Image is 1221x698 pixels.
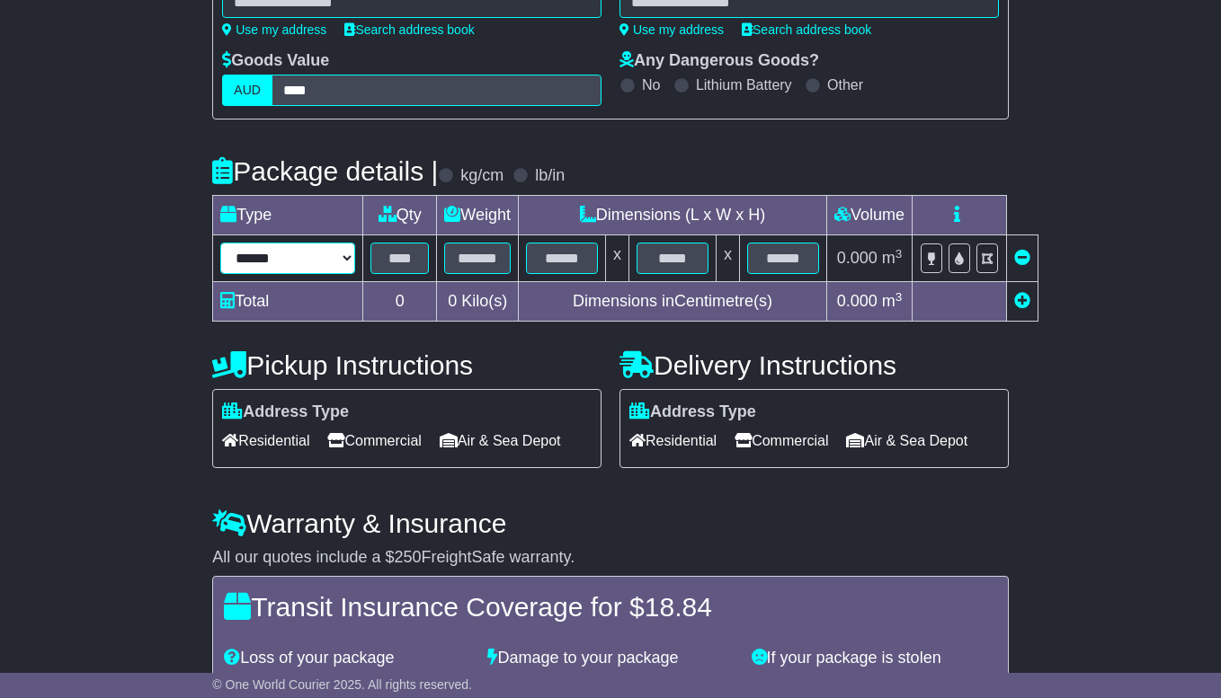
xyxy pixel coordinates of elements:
[882,249,903,267] span: m
[629,427,717,455] span: Residential
[437,282,519,322] td: Kilo(s)
[224,592,996,622] h4: Transit Insurance Coverage for $
[222,75,272,106] label: AUD
[212,508,1008,538] h4: Warranty & Insurance
[717,235,740,282] td: x
[478,649,742,668] div: Damage to your package
[742,22,871,37] a: Search address book
[827,196,913,235] td: Volume
[837,249,878,267] span: 0.000
[642,76,660,93] label: No
[222,51,329,71] label: Goods Value
[837,292,878,310] span: 0.000
[535,166,565,186] label: lb/in
[212,156,438,186] h4: Package details |
[619,51,819,71] label: Any Dangerous Goods?
[437,196,519,235] td: Weight
[440,427,561,455] span: Air & Sea Depot
[222,427,309,455] span: Residential
[448,292,457,310] span: 0
[1014,292,1030,310] a: Add new item
[619,350,1009,380] h4: Delivery Instructions
[212,350,602,380] h4: Pickup Instructions
[519,282,827,322] td: Dimensions in Centimetre(s)
[327,427,421,455] span: Commercial
[213,282,363,322] td: Total
[629,402,756,422] label: Address Type
[213,196,363,235] td: Type
[222,22,326,37] a: Use my address
[882,292,903,310] span: m
[606,235,629,282] td: x
[222,402,349,422] label: Address Type
[363,282,437,322] td: 0
[645,592,712,622] span: 18.84
[215,649,478,668] div: Loss of your package
[827,76,863,93] label: Other
[394,548,421,566] span: 250
[896,290,903,304] sup: 3
[1014,249,1030,267] a: Remove this item
[212,677,472,692] span: © One World Courier 2025. All rights reserved.
[363,196,437,235] td: Qty
[896,247,903,261] sup: 3
[846,427,967,455] span: Air & Sea Depot
[619,22,724,37] a: Use my address
[696,76,792,93] label: Lithium Battery
[212,548,1008,568] div: All our quotes include a $ FreightSafe warranty.
[460,166,504,186] label: kg/cm
[735,427,828,455] span: Commercial
[743,649,1006,668] div: If your package is stolen
[344,22,474,37] a: Search address book
[519,196,827,235] td: Dimensions (L x W x H)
